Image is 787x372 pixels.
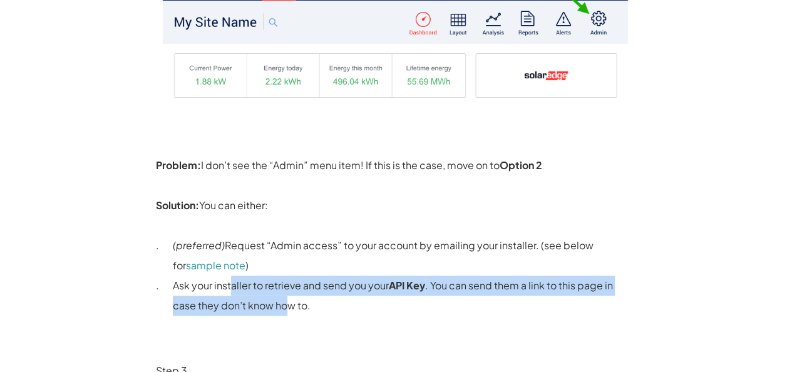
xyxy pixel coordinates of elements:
[156,158,201,172] strong: Problem:
[173,235,632,276] p: Request “Admin access” to your account by emailing your installer. (see below for )
[173,276,632,316] p: Ask your installer to retrieve and send you your . You can send them a link to this page in case ...
[173,239,225,252] em: (preferred)
[186,259,245,272] a: sample note
[389,279,425,292] strong: API Key
[156,199,199,212] strong: Solution:
[156,155,632,215] p: I don’t see the “Admin” menu item! If this is the case, move on to You can either:
[500,158,542,172] strong: Option 2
